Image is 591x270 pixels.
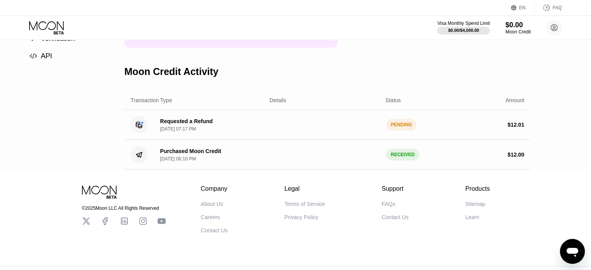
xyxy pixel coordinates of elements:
div: Status [385,97,401,103]
div: Company [201,185,228,192]
div: Careers [201,214,220,220]
div: © 2025 Moon LLC All Rights Reserved [82,206,166,211]
div: About Us [201,201,223,207]
div: FAQs [382,201,395,207]
div: Sitemap [465,201,485,207]
div: [DATE] 06:10 PM [160,156,196,162]
div: Products [465,185,490,192]
div:  [29,52,37,59]
div: Purchased Moon Credit [160,148,221,154]
div: Amount [506,97,524,103]
div: Moon Credit [506,29,531,35]
div: Support [382,185,408,192]
div: Moon Credit Activity [124,66,218,77]
div: $0.00Moon Credit [506,21,531,35]
span: API [41,52,52,60]
div: Contact Us [382,214,408,220]
div: Visa Monthly Spend Limit [437,21,490,26]
div: Legal [284,185,325,192]
span:  [30,52,37,59]
div: $0.00 / $4,000.00 [448,28,479,33]
div: FAQ [553,5,562,10]
div: Learn [465,214,479,220]
div: Requested a Refund [160,118,213,124]
div: EN [519,5,526,10]
iframe: Button to launch messaging window [560,239,585,264]
div: PENDING [386,119,417,131]
div: FAQ [535,4,562,12]
div: Privacy Policy [284,214,318,220]
div: $ 12.00 [507,152,524,158]
div: [DATE] 07:17 PM [160,126,196,132]
div: Transaction Type [131,97,172,103]
div: Terms of Service [284,201,325,207]
div: $ 12.01 [507,122,524,128]
div: Details [270,97,286,103]
div: Contact Us [201,227,228,233]
div: RECEIVED [386,149,419,160]
div: Visa Monthly Spend Limit$0.00/$4,000.00 [437,21,490,35]
div: EN [511,4,535,12]
div: $0.00 [506,21,531,29]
